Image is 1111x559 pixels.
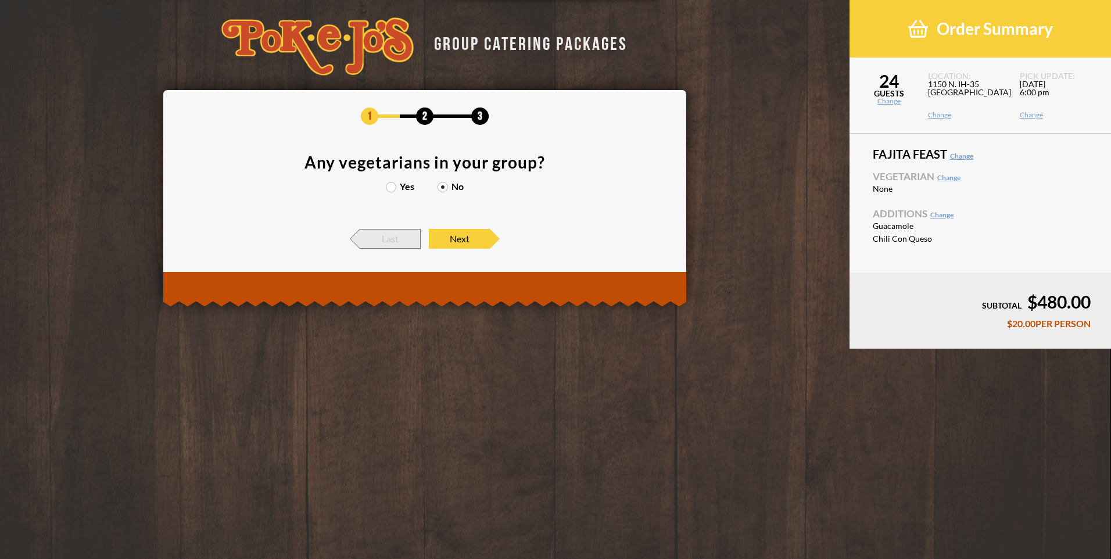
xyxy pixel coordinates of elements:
span: Chili Con Queso [873,235,974,243]
span: 24 [850,72,928,89]
span: 1150 N. IH-35 [GEOGRAPHIC_DATA] [928,80,1005,112]
span: GUESTS [850,89,928,98]
span: Additions [873,209,1088,218]
a: Change [930,210,954,219]
span: [DATE] 6:00 pm [1020,80,1097,112]
span: PICK UP DATE: [1020,72,1097,80]
a: Change [1020,112,1097,119]
div: $20.00 PER PERSON [870,319,1091,328]
span: Next [429,229,490,249]
a: Change [937,173,961,182]
span: LOCATION: [928,72,1005,80]
span: Vegetarian [873,171,1088,181]
label: No [438,182,464,191]
span: SUBTOTAL [982,300,1022,310]
span: Order Summary [937,19,1053,39]
span: 1 [361,107,378,125]
img: shopping-basket-3cad201a.png [908,19,928,39]
a: Change [950,152,973,160]
li: None [873,184,1088,194]
label: Yes [386,182,414,191]
span: 3 [471,107,489,125]
div: Any vegetarians in your group? [304,154,545,170]
div: $480.00 [870,293,1091,310]
span: 2 [416,107,433,125]
div: GROUP CATERING PACKAGES [425,30,628,53]
a: Change [850,98,928,105]
a: Change [928,112,1005,119]
img: logo-34603ddf.svg [221,17,414,76]
span: Guacamole [873,222,974,230]
span: Fajita Feast [873,148,1088,160]
span: Last [360,229,421,249]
